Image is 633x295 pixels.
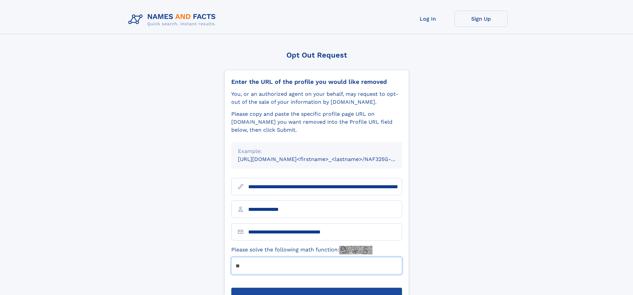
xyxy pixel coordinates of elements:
[231,246,372,254] label: Please solve the following math function:
[231,90,402,106] div: You, or an authorized agent on your behalf, may request to opt-out of the sale of your informatio...
[231,78,402,85] div: Enter the URL of the profile you would like removed
[224,51,409,59] div: Opt Out Request
[401,11,455,27] a: Log In
[231,110,402,134] div: Please copy and paste the specific profile page URL on [DOMAIN_NAME] you want removed into the Pr...
[238,147,395,155] div: Example:
[126,11,221,29] img: Logo Names and Facts
[455,11,508,27] a: Sign Up
[238,156,415,162] small: [URL][DOMAIN_NAME]<firstname>_<lastname>/NAF325G-xxxxxxxx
